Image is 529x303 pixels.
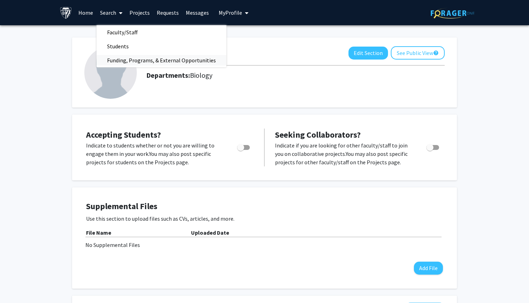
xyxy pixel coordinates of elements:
[433,49,439,57] mat-icon: help
[97,0,126,25] a: Search
[414,262,443,275] button: Add File
[97,55,226,66] a: Funding, Programs, & External Opportunities
[219,9,242,16] span: My Profile
[86,214,443,223] p: Use this section to upload files such as CVs, articles, and more.
[84,46,137,99] img: Profile Picture
[97,25,148,39] span: Faculty/Staff
[190,71,212,80] span: Biology
[97,41,226,51] a: Students
[126,0,153,25] a: Projects
[141,71,450,80] h2: Departments:
[191,229,229,236] b: Uploaded Date
[275,129,361,140] span: Seeking Collaborators?
[60,7,72,19] img: Johns Hopkins University Logo
[348,47,388,60] button: Edit Section
[97,39,139,53] span: Students
[86,129,161,140] span: Accepting Students?
[97,53,226,67] span: Funding, Programs, & External Opportunities
[86,229,111,236] b: File Name
[85,241,444,249] div: No Supplemental Files
[275,141,413,166] p: Indicate if you are looking for other faculty/staff to join you on collaborative projects. You ma...
[75,0,97,25] a: Home
[86,141,224,166] p: Indicate to students whether or not you are willing to engage them in your work. You may also pos...
[97,27,226,37] a: Faculty/Staff
[391,46,445,60] button: See Public View
[431,8,474,19] img: ForagerOne Logo
[86,201,443,212] h4: Supplemental Files
[182,0,212,25] a: Messages
[424,141,443,152] div: Toggle
[5,271,30,298] iframe: Chat
[234,141,254,152] div: Toggle
[153,0,182,25] a: Requests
